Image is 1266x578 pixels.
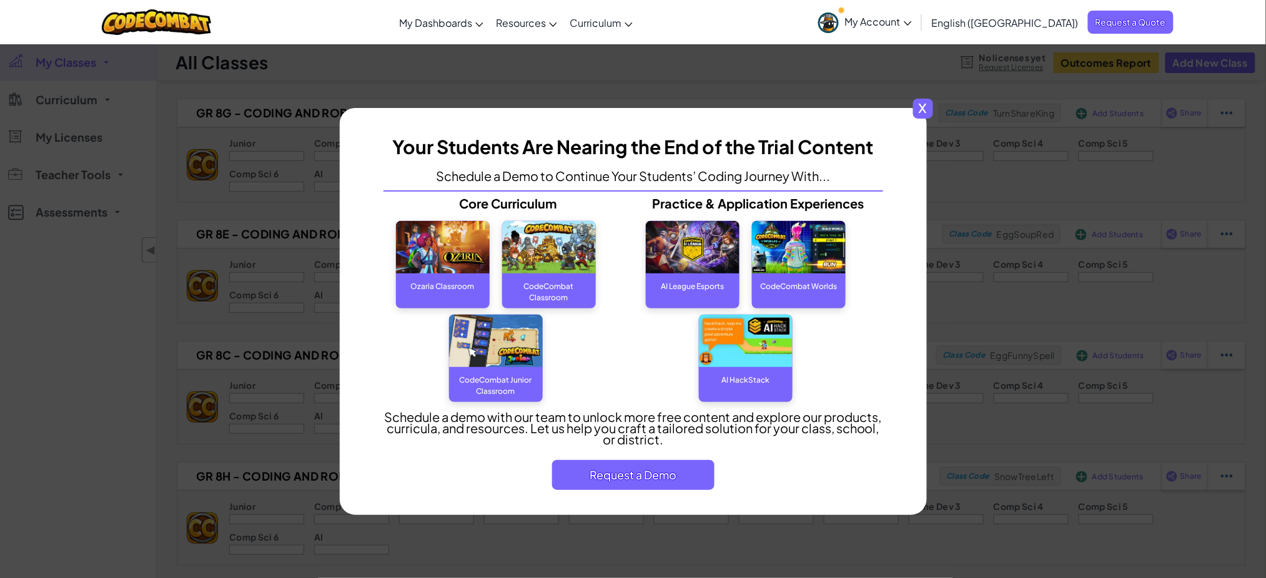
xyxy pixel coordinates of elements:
img: avatar [818,12,839,33]
p: Core Curriculum [383,198,633,209]
img: AI League [646,221,739,274]
div: CodeCombat Classroom [502,273,596,298]
span: English ([GEOGRAPHIC_DATA]) [932,16,1079,29]
div: CodeCombat Worlds [752,273,846,298]
img: Ozaria [396,221,490,274]
p: Practice & Application Experiences [633,198,883,209]
img: CodeCombat Junior [449,315,543,368]
span: My Dashboards [399,16,472,29]
img: CodeCombat [502,221,596,274]
span: My Account [845,15,912,28]
div: Ozaria Classroom [396,273,490,298]
div: CodeCombat Junior Classroom [449,367,543,392]
button: Request a Demo [552,460,715,490]
span: Resources [496,16,546,29]
span: x [913,99,933,119]
a: Curriculum [563,6,639,39]
p: Schedule a demo with our team to unlock more free content and explore our products, curricula, ​a... [383,411,883,445]
h3: Your Students Are Nearing the End of the Trial Content [393,133,874,161]
img: CodeCombat logo [102,9,211,35]
div: AI HackStack [699,367,793,392]
a: Request a Quote [1088,11,1174,34]
a: My Dashboards [393,6,490,39]
img: AI Hackstack [699,315,793,368]
span: Curriculum [570,16,621,29]
p: Schedule a Demo to Continue Your Students’ Coding Journey With... [436,170,830,182]
div: AI League Esports [646,273,739,298]
a: English ([GEOGRAPHIC_DATA]) [926,6,1085,39]
a: Resources [490,6,563,39]
img: CodeCombat World [752,221,846,274]
a: My Account [812,2,918,42]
